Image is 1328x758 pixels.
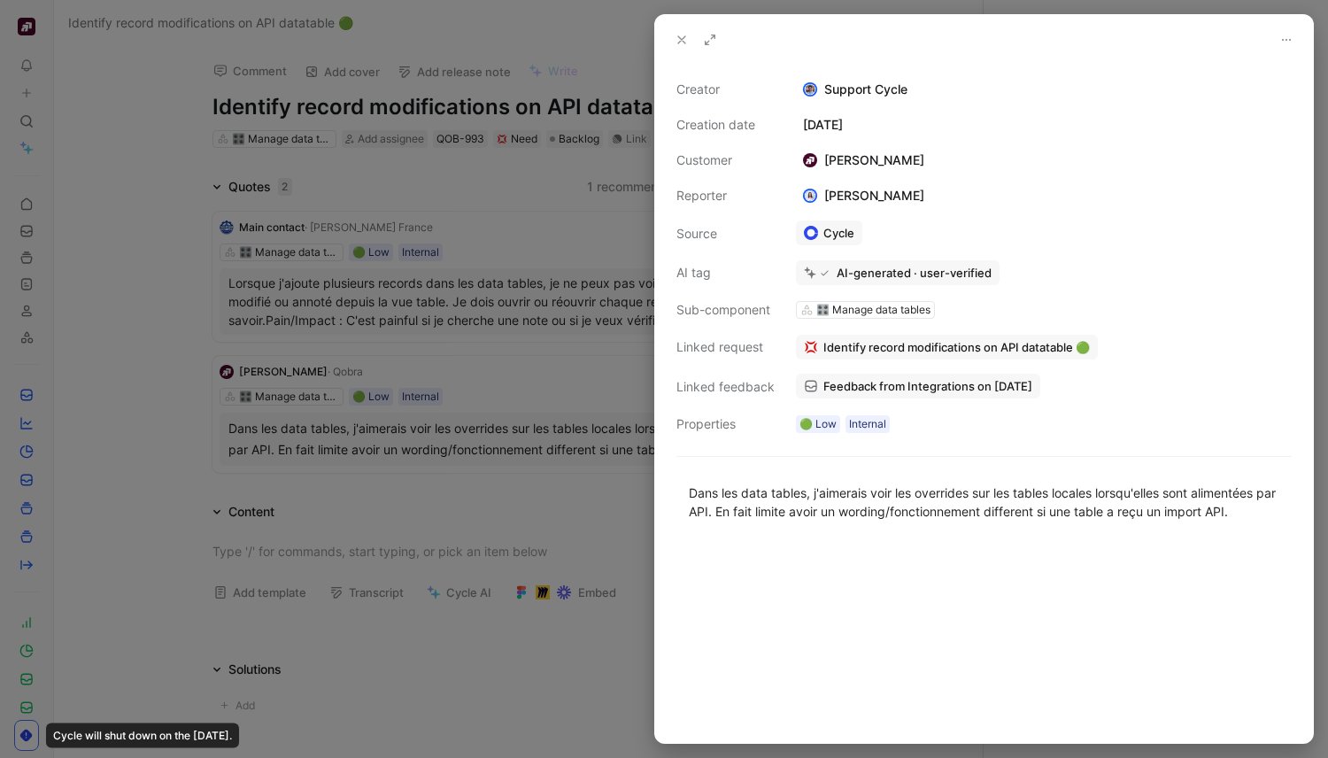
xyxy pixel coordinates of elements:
div: Sub-component [676,299,775,321]
div: Linked request [676,336,775,358]
img: avatar [805,190,816,202]
button: 💢Identify record modifications on API datatable 🟢 [796,335,1098,360]
div: Internal [849,415,886,433]
div: [PERSON_NAME] [796,150,931,171]
img: logo [803,153,817,167]
div: AI tag [676,262,775,283]
div: 🟢 Low [799,415,837,433]
span: Feedback from Integrations on [DATE] [823,378,1032,394]
div: Source [676,223,775,244]
div: [PERSON_NAME] [796,185,931,206]
span: Identify record modifications on API datatable 🟢 [823,339,1090,355]
div: Dans les data tables, j'aimerais voir les overrides sur les tables locales lorsqu'elles sont alim... [689,483,1279,521]
div: Properties [676,414,775,435]
img: 💢 [804,340,818,354]
a: Feedback from Integrations on [DATE] [796,374,1040,398]
div: Creator [676,79,775,100]
div: Cycle will shut down on the [DATE]. [46,723,239,748]
div: Reporter [676,185,775,206]
div: Support Cycle [796,79,1292,100]
div: Customer [676,150,775,171]
div: Linked feedback [676,376,775,398]
img: avatar [805,84,816,96]
div: 🎛️ Manage data tables [816,301,930,319]
a: Cycle [796,220,862,245]
div: [DATE] [796,114,1292,135]
div: Creation date [676,114,775,135]
div: AI-generated · user-verified [837,265,992,281]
